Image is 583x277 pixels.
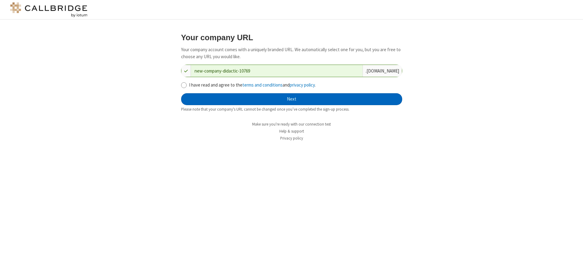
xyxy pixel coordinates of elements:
[290,82,315,88] a: privacy policy
[252,122,331,127] a: Make sure you're ready with our connection test
[363,65,402,77] div: . [DOMAIN_NAME]
[191,65,363,77] input: Company URL
[9,2,88,17] img: logo@2x.png
[181,106,402,112] div: Please note that your company's URL cannot be changed once you’ve completed the sign-up process.
[181,33,402,42] h3: Your company URL
[242,82,283,88] a: terms and conditions
[181,93,402,105] button: Next
[279,129,304,134] a: Help & support
[181,46,402,60] p: Your company account comes with a uniquely branded URL. We automatically select one for you, but ...
[280,136,303,141] a: Privacy policy
[189,82,402,89] label: I have read and agree to the and .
